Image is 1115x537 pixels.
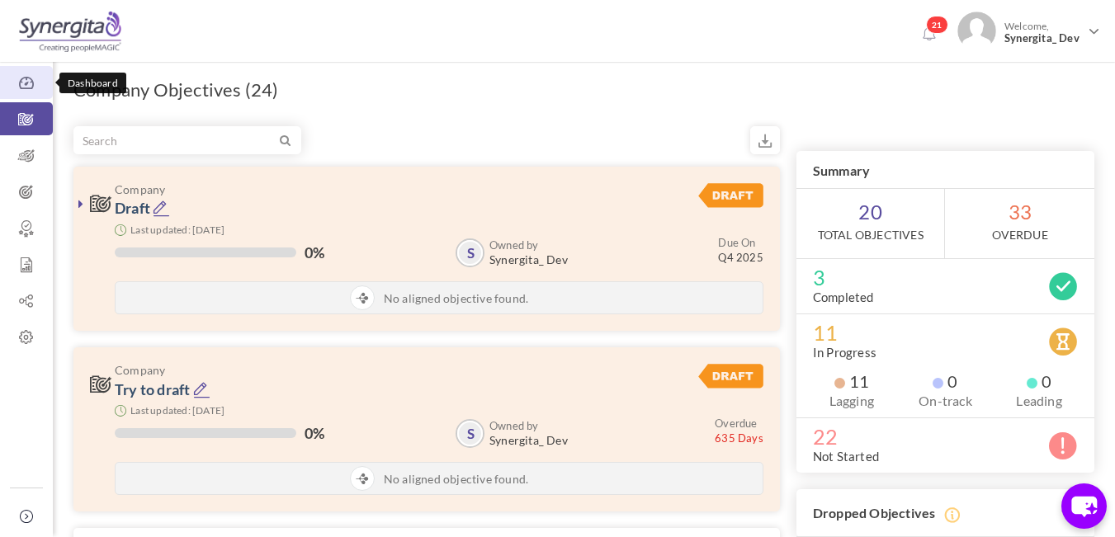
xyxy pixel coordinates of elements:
[951,5,1107,54] a: Photo Welcome,Synergita_ Dev
[384,290,528,307] span: No aligned objective found.
[813,324,1078,341] span: 11
[457,240,483,266] a: S
[957,12,996,50] img: Photo
[698,183,763,208] img: DraftStatus.svg
[750,126,780,154] small: Export
[130,224,224,236] small: Last updated: [DATE]
[384,471,528,488] span: No aligned objective found.
[193,380,210,401] a: Edit Objective
[457,421,483,446] a: S
[796,151,1094,189] h3: Summary
[1061,483,1107,529] button: chat-button
[59,73,126,93] div: Dashboard
[19,11,121,52] img: Logo
[74,127,276,153] input: Search
[813,428,1078,445] span: 22
[130,404,224,417] small: Last updated: [DATE]
[796,189,945,258] span: 20
[1027,373,1051,389] span: 0
[115,364,623,376] span: Company
[489,253,568,266] span: Synergita_ Dev
[718,236,755,249] small: Due On
[996,12,1086,53] span: Welcome,
[926,16,948,34] span: 21
[489,434,568,447] span: Synergita_ Dev
[115,183,623,195] span: Company
[813,344,876,360] label: In Progress
[305,244,324,261] label: 0%
[115,199,150,217] a: Draft
[813,393,891,409] label: Lagging
[73,78,279,101] h1: Company Objectives (24)
[698,364,763,389] img: DraftStatus.svg
[718,235,763,265] small: Q4 2025
[916,21,943,48] a: Notifications
[305,425,324,441] label: 0%
[489,238,539,252] b: Owned by
[715,416,763,445] small: 635 Days
[813,289,874,305] label: Completed
[992,227,1048,243] label: OverDue
[715,417,757,430] small: Overdue
[834,373,869,389] span: 11
[1004,32,1082,45] span: Synergita_ Dev
[115,380,190,398] a: Try to draft
[933,373,957,389] span: 0
[489,419,539,432] b: Owned by
[813,448,879,464] label: Not Started
[813,269,1078,285] span: 3
[945,189,1094,258] span: 33
[818,227,924,243] label: Total Objectives
[1000,393,1078,409] label: Leading
[153,199,170,219] a: Edit Objective
[907,393,985,409] label: On-track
